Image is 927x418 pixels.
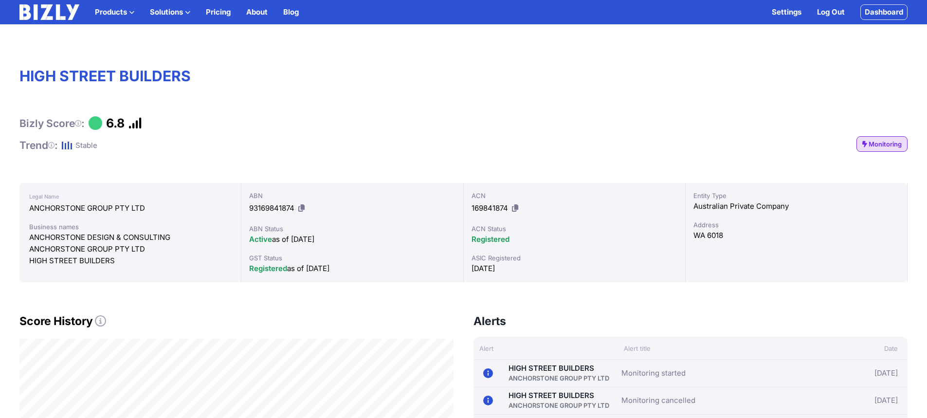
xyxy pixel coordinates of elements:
[29,232,231,243] div: ANCHORSTONE DESIGN & CONSULTING
[621,395,695,406] a: Monitoring cancelled
[509,400,609,410] div: ANCHORSTONE GROUP PTY LTD
[472,191,677,200] div: ACN
[19,67,908,85] h1: HIGH STREET BUILDERS
[693,200,899,212] div: Australian Private Company
[75,140,97,151] div: Stable
[472,235,509,244] span: Registered
[856,136,908,152] a: Monitoring
[29,255,231,267] div: HIGH STREET BUILDERS
[249,191,455,200] div: ABN
[29,243,231,255] div: ANCHORSTONE GROUP PTY LTD
[772,6,801,18] a: Settings
[19,139,58,152] h1: Trend :
[817,6,845,18] a: Log Out
[249,235,272,244] span: Active
[835,344,908,353] div: Date
[509,391,609,410] a: HIGH STREET BUILDERSANCHORSTONE GROUP PTY LTD
[509,363,609,383] a: HIGH STREET BUILDERSANCHORSTONE GROUP PTY LTD
[860,4,908,20] a: Dashboard
[95,6,134,18] button: Products
[249,264,287,273] span: Registered
[246,6,268,18] a: About
[473,344,618,353] div: Alert
[693,230,899,241] div: WA 6018
[249,234,455,245] div: as of [DATE]
[29,191,231,202] div: Legal Name
[472,263,677,274] div: [DATE]
[472,224,677,234] div: ACN Status
[618,344,835,353] div: Alert title
[249,224,455,234] div: ABN Status
[19,117,85,130] h1: Bizly Score :
[693,191,899,200] div: Entity Type
[693,220,899,230] div: Address
[29,222,231,232] div: Business names
[509,373,609,383] div: ANCHORSTONE GROUP PTY LTD
[106,116,125,130] h1: 6.8
[249,263,455,274] div: as of [DATE]
[150,6,190,18] button: Solutions
[472,253,677,263] div: ASIC Registered
[869,139,902,149] span: Monitoring
[283,6,299,18] a: Blog
[829,364,898,383] div: [DATE]
[473,313,506,329] h3: Alerts
[206,6,231,18] a: Pricing
[29,202,231,214] div: ANCHORSTONE GROUP PTY LTD
[829,391,898,410] div: [DATE]
[19,313,454,329] h2: Score History
[621,367,686,379] a: Monitoring started
[249,253,455,263] div: GST Status
[472,203,508,213] span: 169841874
[249,203,294,213] span: 93169841874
